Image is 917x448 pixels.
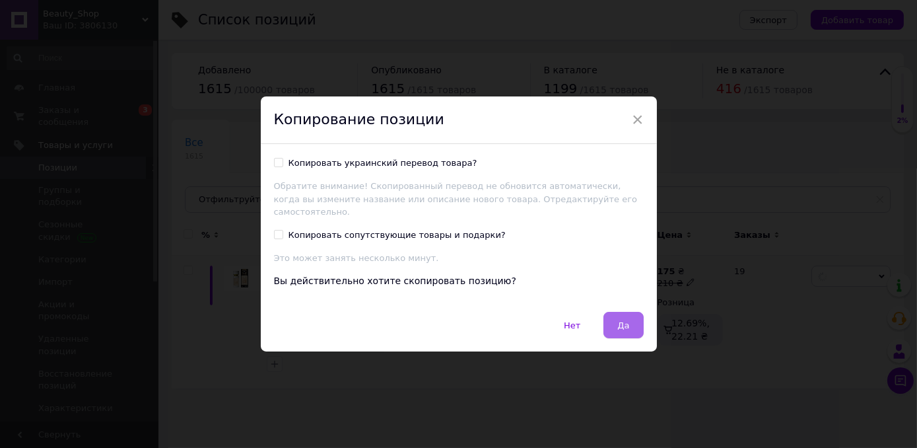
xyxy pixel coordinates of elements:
button: Нет [550,312,594,338]
span: Обратите внимание! Скопированный перевод не обновится автоматически, когда вы измените название и... [274,181,638,217]
span: Это может занять несколько минут. [274,253,439,263]
div: Копировать украинский перевод товара? [289,157,477,169]
span: Копирование позиции [274,111,444,128]
span: × [632,108,644,131]
span: Да [617,320,629,330]
div: Вы действительно хотите скопировать позицию? [274,275,644,288]
button: Да [603,312,643,338]
span: Нет [564,320,580,330]
div: Копировать сопутствующие товары и подарки? [289,229,506,241]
